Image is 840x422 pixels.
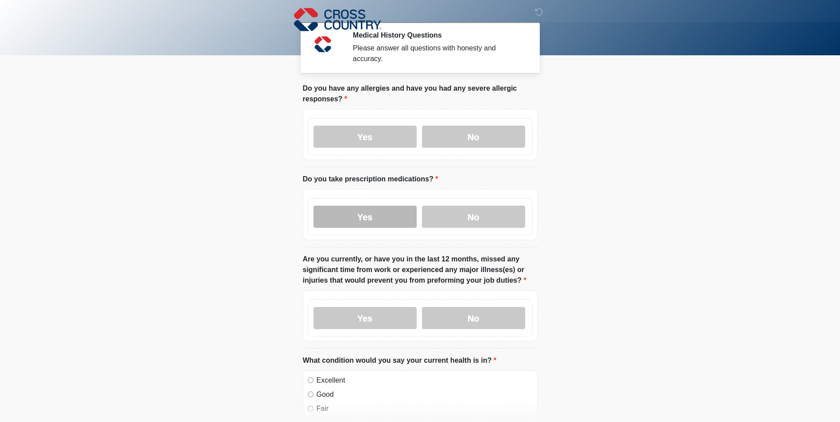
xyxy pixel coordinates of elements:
label: Yes [314,206,417,228]
label: Excellent [317,375,533,386]
label: Do you take prescription medications? [303,174,438,184]
label: Fair [317,403,533,414]
label: Good [317,389,533,400]
label: No [422,126,525,148]
label: Yes [314,126,417,148]
input: Fair [308,406,314,411]
label: No [422,206,525,228]
label: No [422,307,525,329]
img: Agent Avatar [310,31,336,58]
label: What condition would you say your current health is in? [303,355,496,366]
input: Good [308,391,314,397]
img: Cross Country Logo [294,7,382,32]
input: Excellent [308,377,314,383]
div: Please answer all questions with honesty and accuracy. [353,43,524,64]
label: Do you have any allergies and have you had any severe allergic responses? [303,83,538,104]
label: Yes [314,307,417,329]
label: Are you currently, or have you in the last 12 months, missed any significant time from work or ex... [303,254,538,286]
